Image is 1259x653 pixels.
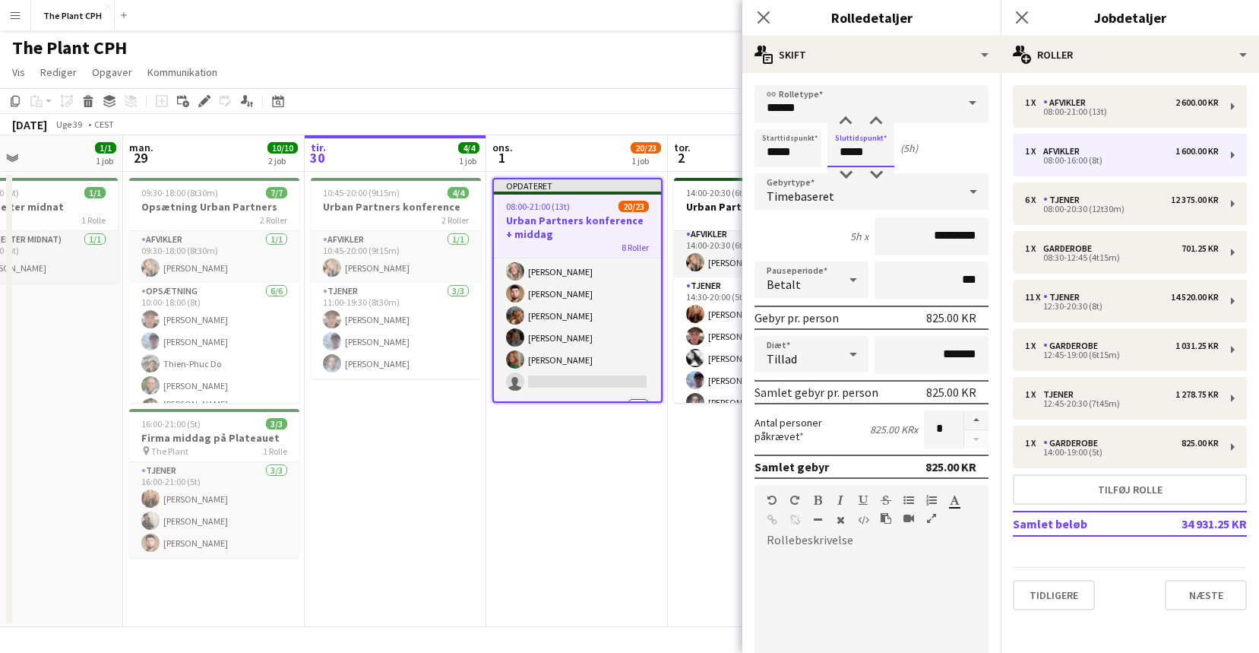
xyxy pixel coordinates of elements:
[129,178,299,403] div: 09:30-18:00 (8t30m)7/7Opsætning Urban Partners2 RollerAfvikler1/109:30-18:00 (8t30m)[PERSON_NAME]...
[129,200,299,214] h3: Opsætning Urban Partners
[1001,8,1259,27] h3: Jobdetaljer
[674,178,844,403] app-job-card: 14:00-20:30 (6t30m)18/18Urban Partners3 RollerAfvikler1/114:00-20:30 (6t30m)[PERSON_NAME]Tjener14...
[622,242,649,253] span: 8 Roller
[1025,303,1219,310] div: 12:30-20:30 (8t)
[12,65,25,79] span: Vis
[1181,243,1219,254] div: 701.25 KR
[1013,512,1159,536] td: Samlet beløb
[311,141,326,154] span: tir.
[448,187,469,198] span: 4/4
[311,178,481,379] app-job-card: 10:45-20:00 (9t15m)4/4Urban Partners konference2 RollerAfvikler1/110:45-20:00 (9t15m)[PERSON_NAME...
[1025,351,1219,359] div: 12:45-19:00 (6t15m)
[1171,195,1219,205] div: 12 375.00 KR
[129,231,299,283] app-card-role: Afvikler1/109:30-18:00 (8t30m)[PERSON_NAME]
[151,445,188,457] span: The Plant
[459,155,479,166] div: 1 job
[12,117,47,132] div: [DATE]
[129,283,299,449] app-card-role: Opsætning6/610:00-18:00 (8t)[PERSON_NAME][PERSON_NAME]Thien-Phuc Do[PERSON_NAME][PERSON_NAME][GEO...
[767,351,797,366] span: Tillad
[1025,195,1043,205] div: 6 x
[492,178,663,403] app-job-card: Opdateret08:00-21:00 (13t)20/23Urban Partners konference + middag8 Roller[PERSON_NAME][PERSON_NAM...
[631,155,660,166] div: 1 job
[926,310,976,325] div: 825.00 KR
[260,214,287,226] span: 2 Roller
[311,283,481,379] app-card-role: Tjener3/311:00-19:30 (8t30m)[PERSON_NAME][PERSON_NAME][PERSON_NAME]
[129,409,299,558] app-job-card: 16:00-21:00 (5t)3/3Firma middag på Plateauet The Plant1 RolleTjener3/316:00-21:00 (5t)[PERSON_NAM...
[1025,243,1043,254] div: 1 x
[494,179,661,192] div: Opdateret
[1025,157,1219,164] div: 08:00-16:00 (8t)
[12,36,127,59] h1: The Plant CPH
[84,187,106,198] span: 1/1
[1025,108,1219,116] div: 08:00-21:00 (13t)
[1025,389,1043,400] div: 1 x
[881,512,891,525] button: Sæt ind som almindelig tekst
[263,445,287,457] span: 1 Rolle
[494,125,661,397] app-card-role: [PERSON_NAME][PERSON_NAME][PERSON_NAME][PERSON_NAME][PERSON_NAME][PERSON_NAME][PERSON_NAME][PERSO...
[494,214,661,241] h3: Urban Partners konference + middag
[870,423,918,436] div: 825.00 KR x
[1043,195,1086,205] div: Tjener
[267,142,298,154] span: 10/10
[1025,97,1043,108] div: 1 x
[490,149,513,166] span: 1
[1025,400,1219,407] div: 12:45-20:30 (7t45m)
[1043,389,1080,400] div: Tjener
[767,277,801,292] span: Betalt
[1175,341,1219,351] div: 1 031.25 KR
[812,494,823,506] button: Fed
[926,512,937,525] button: Fuld skærm
[926,385,976,400] div: 825.00 KR
[311,231,481,283] app-card-role: Afvikler1/110:45-20:00 (9t15m)[PERSON_NAME]
[903,512,914,525] button: Indsæt video
[129,141,153,154] span: man.
[266,418,287,430] span: 3/3
[674,200,844,214] h3: Urban Partners
[92,65,132,79] span: Opgaver
[147,65,217,79] span: Kommunikation
[96,155,115,166] div: 1 job
[754,310,839,325] div: Gebyr pr. person
[1175,97,1219,108] div: 2 600.00 KR
[686,187,763,198] span: 14:00-20:30 (6t30m)
[1025,449,1219,456] div: 14:00-19:00 (5t)
[789,494,800,506] button: Gentag
[1181,438,1219,449] div: 825.00 KR
[858,514,868,526] button: HTML-kode
[618,201,649,212] span: 20/23
[1025,438,1043,449] div: 1 x
[6,62,31,82] a: Vis
[492,141,513,154] span: ons.
[949,494,960,506] button: Tekstfarve
[1171,292,1219,303] div: 14 520.00 KR
[86,62,138,82] a: Opgaver
[1025,254,1219,262] div: 08:30-12:45 (4t15m)
[1175,389,1219,400] div: 1 278.75 KR
[1013,474,1247,505] button: Tilføj rolle
[506,201,570,212] span: 08:00-21:00 (13t)
[1043,292,1086,303] div: Tjener
[1159,512,1248,536] td: 34 931.25 KR
[1001,36,1259,73] div: Roller
[1025,292,1043,303] div: 11 x
[672,149,691,166] span: 2
[1025,341,1043,351] div: 1 x
[458,142,479,154] span: 4/4
[40,65,77,79] span: Rediger
[767,189,834,204] span: Timebaseret
[81,214,106,226] span: 1 Rolle
[50,119,88,130] span: Uge 39
[903,494,914,506] button: Uordnet liste
[754,416,870,443] label: Antal personer påkrævet
[141,187,218,198] span: 09:30-18:00 (8t30m)
[1013,580,1095,610] button: Tidligere
[441,214,469,226] span: 2 Roller
[1025,146,1043,157] div: 1 x
[323,187,400,198] span: 10:45-20:00 (9t15m)
[964,411,989,430] button: Forøg
[674,226,844,277] app-card-role: Afvikler1/114:00-20:30 (6t30m)[PERSON_NAME]
[850,230,868,243] div: 5h x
